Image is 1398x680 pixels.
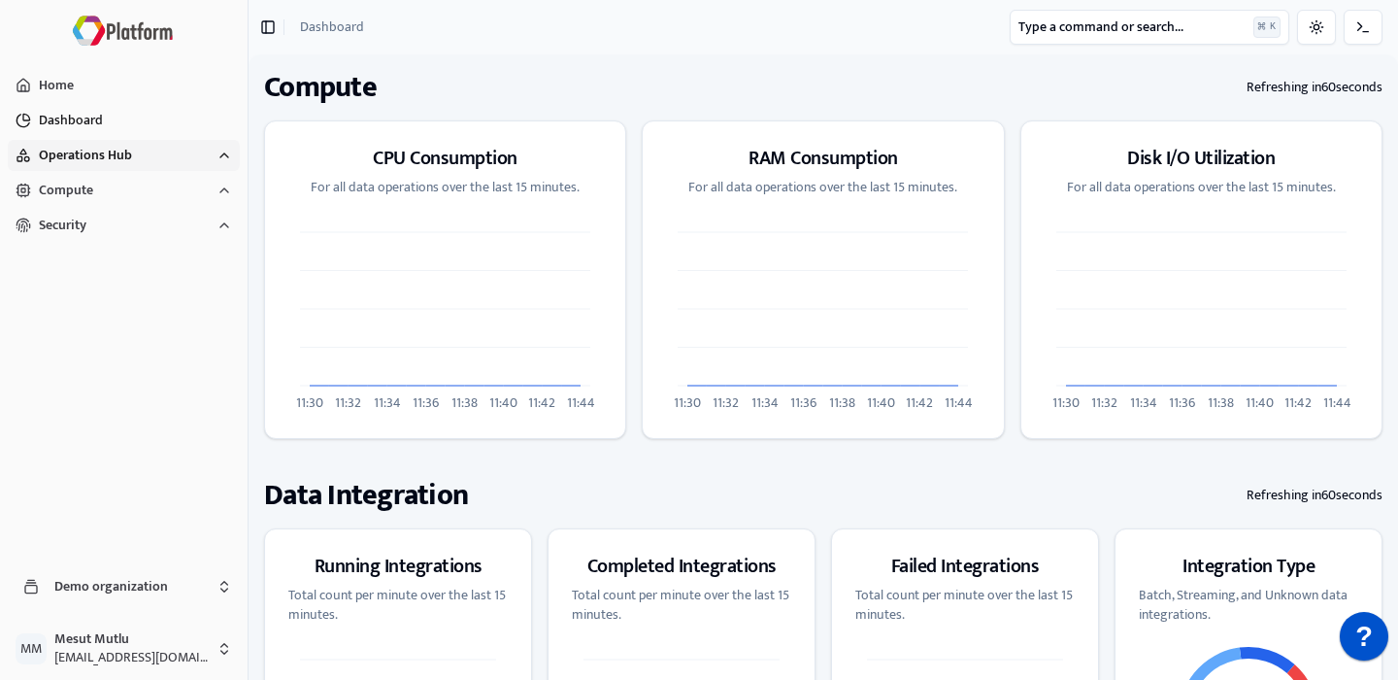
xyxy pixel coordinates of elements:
p: Total count per minute over the last 15 minutes. [855,586,1075,625]
tspan: 11:40 [867,391,895,414]
span: Compute [39,181,93,200]
a: Dashboard [300,17,364,37]
span: Refreshing in 60 seconds [1247,74,1382,101]
h3: RAM Consumption [749,145,898,172]
p: Total count per minute over the last 15 minutes. [572,586,791,625]
h3: Integration Type [1182,553,1315,580]
p: For all data operations over the last 15 minutes. [1067,178,1336,197]
span: M M [16,633,47,664]
tspan: 11:34 [1129,391,1156,414]
tspan: 11:44 [945,391,973,414]
span: Refreshing in 60 seconds [1247,482,1382,509]
tspan: 11:36 [413,391,439,414]
tspan: 11:44 [1322,391,1350,414]
tspan: 11:34 [751,391,779,414]
h3: Failed Integrations [891,553,1040,580]
button: Dashboard [8,105,240,136]
p: For all data operations over the last 15 minutes. [311,178,580,197]
button: Home [8,70,240,101]
h3: CPU Consumption [373,145,517,172]
button: MMMesut Mutlu[EMAIL_ADDRESS][DOMAIN_NAME] [8,626,240,672]
tspan: 11:40 [489,391,517,414]
nav: breadcrumb [300,17,364,37]
button: Security [8,210,240,241]
tspan: 11:38 [1208,391,1234,414]
span: Demo organization [54,578,209,595]
h1: Compute [264,70,377,105]
tspan: 11:42 [528,391,555,414]
iframe: JSD widget [1330,602,1398,680]
span: Mesut Mutlu [54,630,209,648]
p: For all data operations over the last 15 minutes. [688,178,957,197]
tspan: 11:42 [906,391,933,414]
h3: Disk I/O Utilization [1127,145,1275,172]
tspan: 11:32 [335,391,361,414]
tspan: 11:36 [1169,391,1195,414]
h1: Data Integration [264,478,468,513]
tspan: 11:30 [674,391,701,414]
h3: Completed Integrations [587,553,777,580]
tspan: 11:38 [451,391,478,414]
h3: Running Integrations [315,553,483,580]
span: Security [39,216,86,235]
tspan: 11:40 [1245,391,1273,414]
tspan: 11:30 [296,391,323,414]
span: Type a command or search... [1018,17,1183,37]
tspan: 11:38 [829,391,855,414]
tspan: 11:36 [790,391,816,414]
button: Compute [8,175,240,206]
button: Type a command or search...⌘K [1010,10,1289,45]
tspan: 11:32 [714,391,740,414]
tspan: 11:32 [1091,391,1117,414]
tspan: 11:44 [567,391,595,414]
tspan: 11:30 [1052,391,1080,414]
button: Operations Hub [8,140,240,171]
span: [EMAIL_ADDRESS][DOMAIN_NAME] [54,648,209,667]
span: Operations Hub [39,146,132,165]
p: Total count per minute over the last 15 minutes. [288,586,508,625]
tspan: 11:42 [1284,391,1312,414]
tspan: 11:34 [374,391,401,414]
button: Demo organization [8,563,240,610]
p: Batch, Streaming, and Unknown data integrations. [1139,586,1358,625]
